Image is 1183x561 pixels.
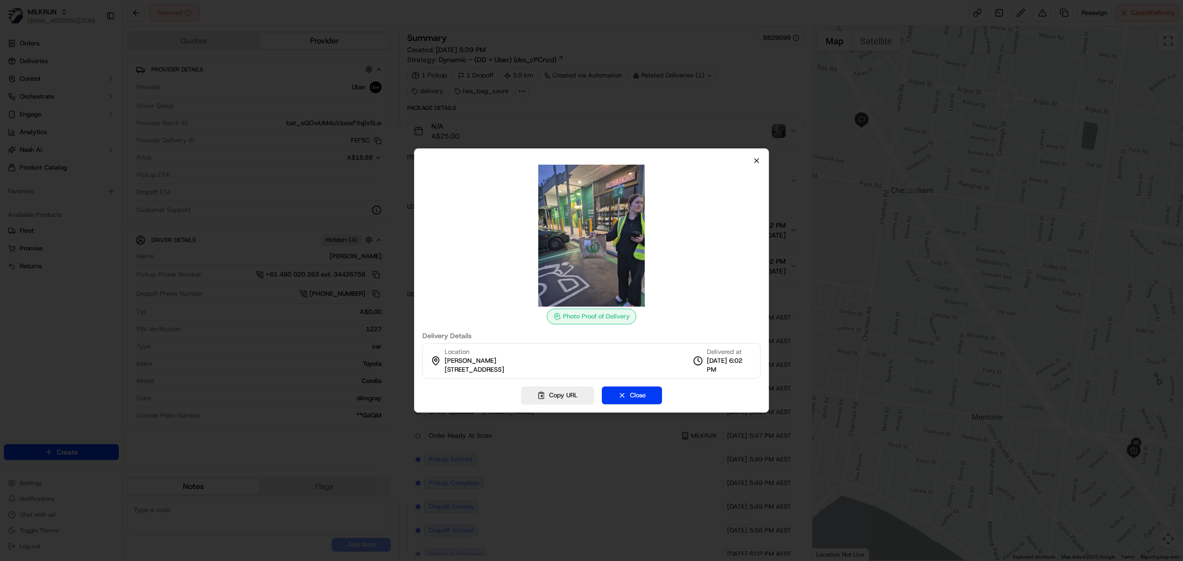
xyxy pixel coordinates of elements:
span: [DATE] 6:02 PM [707,356,752,374]
button: Close [602,386,662,404]
span: [STREET_ADDRESS] [445,365,504,374]
span: Location [445,348,469,356]
span: [PERSON_NAME] [445,356,496,365]
button: Copy URL [521,386,594,404]
span: Delivered at [707,348,752,356]
img: photo_proof_of_delivery image [521,165,662,307]
div: Photo Proof of Delivery [547,309,636,324]
label: Delivery Details [422,332,761,339]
